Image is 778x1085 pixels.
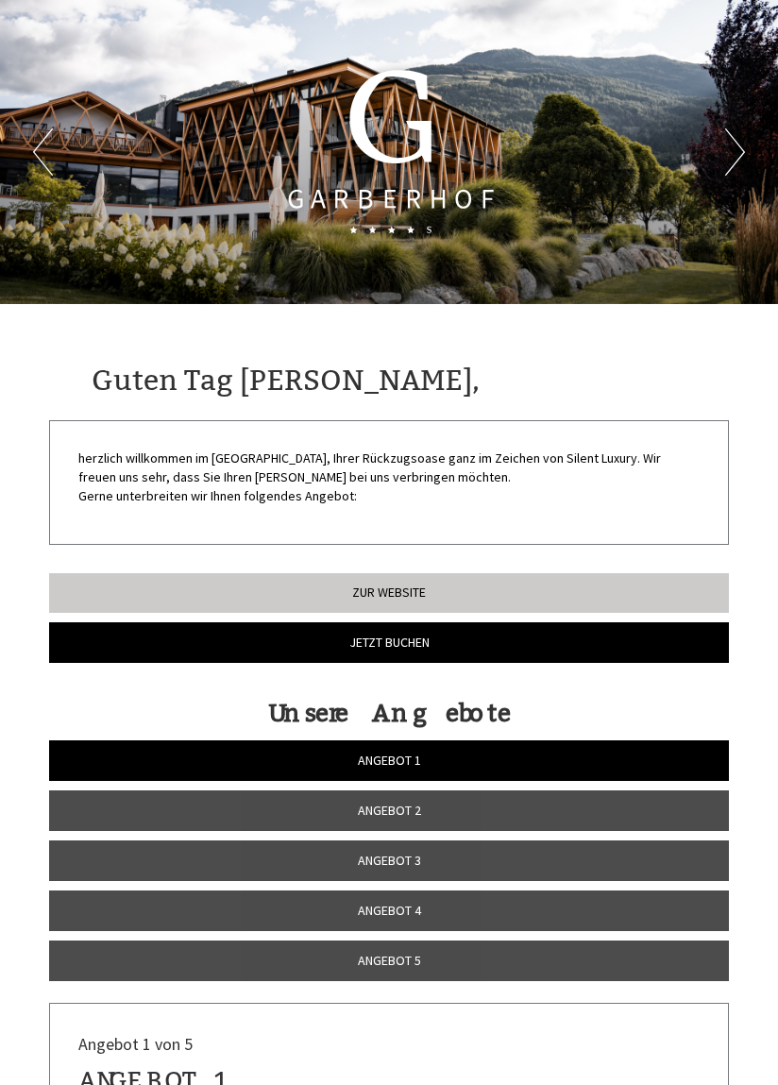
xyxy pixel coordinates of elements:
span: Angebot 1 von 5 [78,1033,193,1055]
h1: Guten Tag [PERSON_NAME], [92,365,480,397]
span: Angebot 5 [358,952,421,969]
a: Jetzt buchen [49,622,729,663]
span: Angebot 3 [358,852,421,869]
button: Next [725,128,745,176]
span: Angebot 2 [358,802,421,819]
p: herzlich willkommen im [GEOGRAPHIC_DATA], Ihrer Rückzugsoase ganz im Zeichen von Silent Luxury. W... [78,449,700,506]
span: Angebot 1 [358,752,421,769]
div: Unsere Angebote [49,696,729,731]
a: Zur Website [49,573,729,613]
button: Previous [33,128,53,176]
span: Angebot 4 [358,902,421,919]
